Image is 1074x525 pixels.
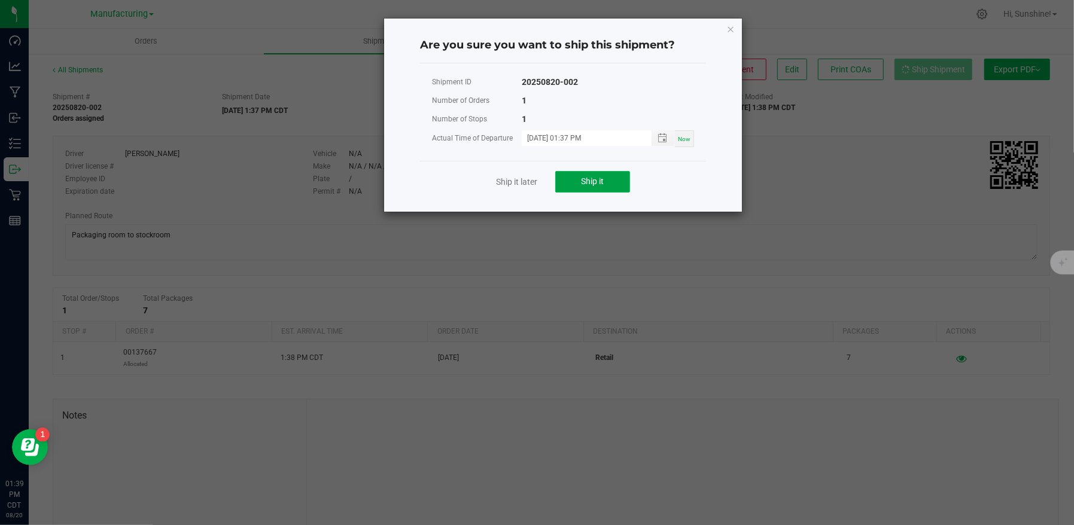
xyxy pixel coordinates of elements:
[726,22,735,36] button: Close
[420,38,706,53] h4: Are you sure you want to ship this shipment?
[12,429,48,465] iframe: Resource center
[432,75,522,90] div: Shipment ID
[432,131,522,146] div: Actual Time of Departure
[522,130,639,145] input: MM/dd/yyyy HH:MM a
[35,428,50,442] iframe: Resource center unread badge
[522,93,527,108] div: 1
[432,93,522,108] div: Number of Orders
[582,176,604,186] span: Ship it
[678,136,690,142] span: Now
[522,75,578,90] div: 20250820-002
[555,171,630,193] button: Ship it
[432,112,522,127] div: Number of Stops
[522,112,527,127] div: 1
[496,176,537,188] a: Ship it later
[652,130,675,145] span: Toggle popup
